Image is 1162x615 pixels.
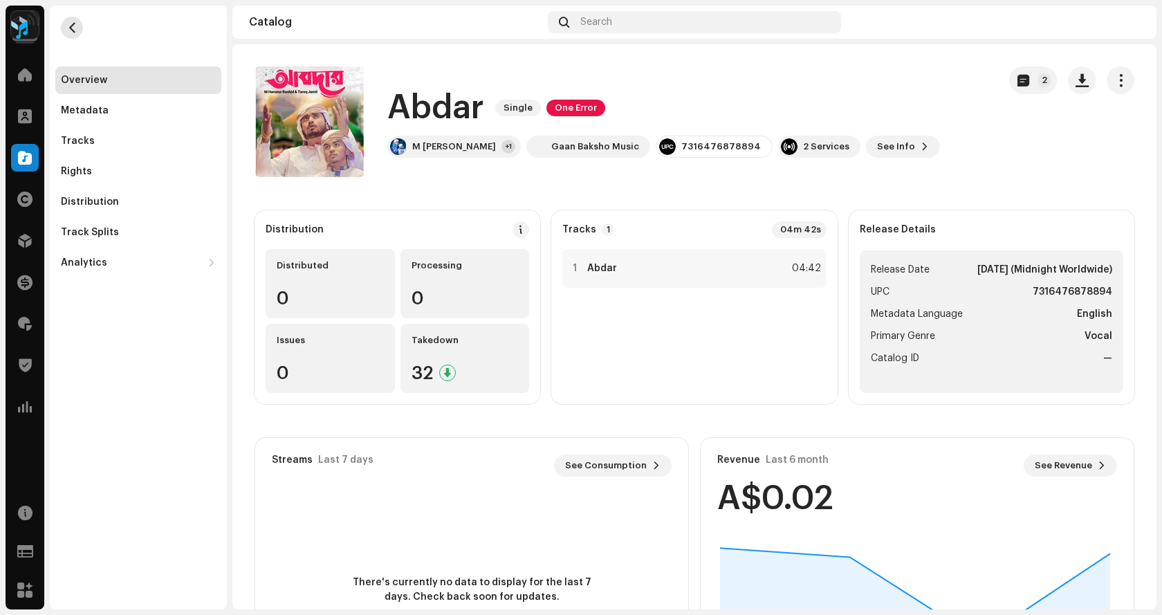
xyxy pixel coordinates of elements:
div: Gaan Baksho Music [551,141,639,152]
p-badge: 1 [602,223,614,236]
strong: — [1103,350,1112,367]
p-badge: 2 [1037,73,1051,87]
img: a1486b41-a68d-4a4d-8683-857844cd561a [390,138,407,155]
button: See Info [866,136,940,158]
span: Primary Genre [871,328,935,345]
div: 04m 42s [772,221,827,238]
div: Rights [61,166,92,177]
div: Issues [277,335,384,346]
re-m-nav-item: Track Splits [55,219,221,246]
button: 2 [1009,66,1057,94]
strong: 7316476878894 [1033,284,1112,300]
div: Distribution [266,224,324,235]
div: 7316476878894 [681,141,761,152]
span: Search [580,17,612,28]
div: +1 [501,140,515,154]
div: Analytics [61,257,107,268]
div: Catalog [249,17,542,28]
div: Last 6 month [766,455,829,466]
div: Takedown [412,335,519,346]
div: Last 7 days [318,455,373,466]
re-m-nav-item: Overview [55,66,221,94]
img: e57cab0a-287f-44d9-aff5-7fe7f7ed2d8b [529,138,546,155]
strong: [DATE] (Midnight Worldwide) [977,261,1112,278]
div: M [PERSON_NAME] [412,141,496,152]
span: There's currently no data to display for the last 7 days. Check back soon for updates. [347,576,596,605]
button: See Consumption [554,455,672,477]
strong: Vocal [1085,328,1112,345]
div: Track Splits [61,227,119,238]
re-m-nav-item: Rights [55,158,221,185]
div: Revenue [717,455,760,466]
h1: Abdar [387,86,484,130]
div: 2 Services [803,141,849,152]
span: Release Date [871,261,930,278]
span: UPC [871,284,889,300]
strong: Abdar [587,263,617,274]
div: Streams [272,455,313,466]
span: See Info [877,133,915,160]
div: Distribution [61,196,119,208]
img: 2dae3d76-597f-44f3-9fef-6a12da6d2ece [11,11,39,39]
span: Catalog ID [871,350,919,367]
div: Metadata [61,105,109,116]
strong: Release Details [860,224,936,235]
re-m-nav-item: Distribution [55,188,221,216]
div: Distributed [277,260,384,271]
span: Metadata Language [871,306,963,322]
re-m-nav-item: Tracks [55,127,221,155]
div: 04:42 [791,260,821,277]
img: 790cc5ba-aa94-4f77-be96-5ac753399f6a [1118,11,1140,33]
span: See Consumption [565,452,647,479]
span: One Error [546,100,605,116]
strong: English [1077,306,1112,322]
re-m-nav-dropdown: Analytics [55,249,221,277]
span: Single [495,100,541,116]
button: See Revenue [1024,455,1117,477]
re-m-nav-item: Metadata [55,97,221,125]
strong: Tracks [562,224,596,235]
div: Processing [412,260,519,271]
span: See Revenue [1035,452,1092,479]
div: Tracks [61,136,95,147]
div: Overview [61,75,107,86]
